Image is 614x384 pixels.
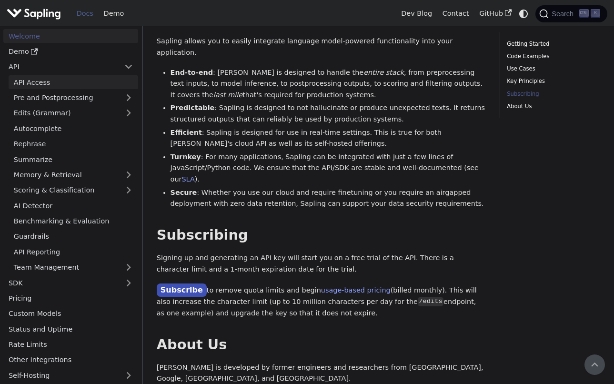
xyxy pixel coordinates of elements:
[9,245,138,259] a: API Reporting
[549,10,579,18] span: Search
[181,175,194,183] a: SLA
[119,276,138,290] button: Expand sidebar category 'SDK'
[507,52,597,61] a: Code Examples
[157,336,486,354] h2: About Us
[171,189,197,196] strong: Secure
[171,127,486,150] li: : Sapling is designed for use in real-time settings. This is true for both [PERSON_NAME]'s cloud ...
[321,286,391,294] a: usage-based pricing
[507,64,597,73] a: Use Cases
[3,29,138,43] a: Welcome
[507,77,597,86] a: Key Principles
[9,137,138,151] a: Rephrase
[9,214,138,228] a: Benchmarking & Evaluation
[71,6,99,21] a: Docs
[9,230,138,243] a: Guardrails
[396,6,437,21] a: Dev Blog
[3,60,119,74] a: API
[507,90,597,99] a: Subscribing
[171,152,486,185] li: : For many applications, Sapling can be integrated with just a few lines of JavaScript/Python cod...
[3,276,119,290] a: SDK
[3,368,138,382] a: Self-Hosting
[171,67,486,101] li: : [PERSON_NAME] is designed to handle the , from preprocessing text inputs, to model inference, t...
[171,102,486,125] li: : Sapling is designed to not hallucinate or produce unexpected texts. It returns structured outpu...
[507,40,597,49] a: Getting Started
[9,168,138,182] a: Memory & Retrieval
[119,60,138,74] button: Collapse sidebar category 'API'
[591,9,600,18] kbd: K
[157,227,486,244] h2: Subscribing
[535,5,607,22] button: Search (Ctrl+K)
[437,6,474,21] a: Contact
[9,121,138,135] a: Autocomplete
[3,292,138,305] a: Pricing
[171,69,213,76] strong: End-to-end
[3,353,138,367] a: Other Integrations
[584,354,605,375] button: Scroll back to top
[517,7,531,20] button: Switch between dark and light mode (currently system mode)
[157,253,486,275] p: Signing up and generating an API key will start you on a free trial of the API. There is a charac...
[9,91,138,105] a: Pre and Postprocessing
[213,91,242,99] em: last mile
[507,102,597,111] a: About Us
[474,6,516,21] a: GitHub
[171,104,215,111] strong: Predictable
[3,322,138,336] a: Status and Uptime
[9,261,138,274] a: Team Management
[157,283,207,297] a: Subscribe
[418,297,443,306] code: /edits
[157,284,486,319] p: to remove quota limits and begin (billed monthly). This will also increase the character limit (u...
[9,152,138,166] a: Summarize
[171,187,486,210] li: : Whether you use our cloud and require finetuning or you require an airgapped deployment with ze...
[9,75,138,89] a: API Access
[171,153,201,161] strong: Turnkey
[9,183,138,197] a: Scoring & Classification
[7,7,61,20] img: Sapling.ai
[171,129,202,136] strong: Efficient
[7,7,64,20] a: Sapling.ai
[157,36,486,59] p: Sapling allows you to easily integrate language model-powered functionality into your application.
[3,338,138,352] a: Rate Limits
[3,307,138,321] a: Custom Models
[3,45,138,59] a: Demo
[9,106,138,120] a: Edits (Grammar)
[99,6,129,21] a: Demo
[9,199,138,212] a: AI Detector
[363,69,404,76] em: entire stack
